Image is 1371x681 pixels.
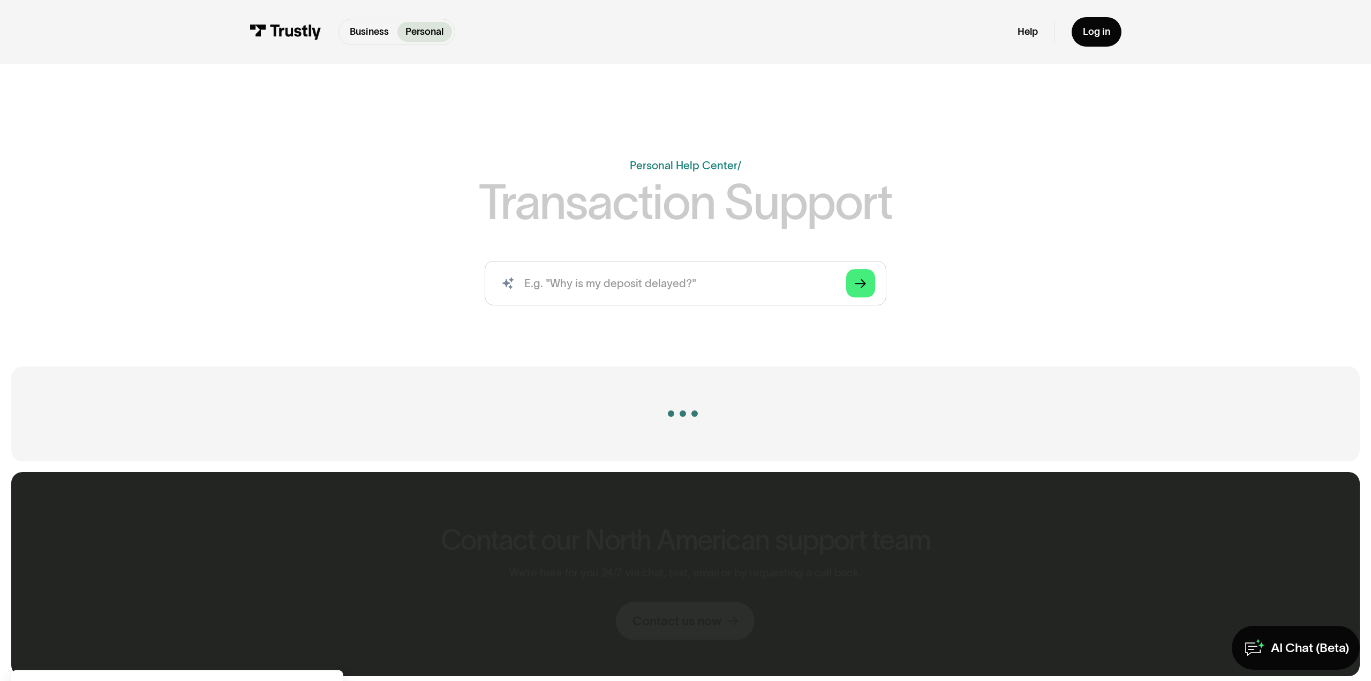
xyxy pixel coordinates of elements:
[737,159,741,171] div: /
[405,25,443,39] p: Personal
[1018,26,1038,39] a: Help
[1072,17,1121,47] a: Log in
[633,613,722,629] div: Contact us now
[479,178,892,226] h1: Transaction Support
[485,261,886,305] form: Search
[509,566,862,580] p: We’re here for you 24/7 via chat, text, email or by requesting a call back.
[342,22,397,42] a: Business
[397,22,452,42] a: Personal
[250,24,321,39] img: Trustly Logo
[630,159,737,171] a: Personal Help Center
[1232,626,1360,670] a: AI Chat (Beta)
[616,602,755,641] a: Contact us now
[1083,26,1110,39] div: Log in
[485,261,886,305] input: search
[441,525,931,556] h2: Contact our North American support team
[350,25,389,39] p: Business
[1271,640,1349,656] div: AI Chat (Beta)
